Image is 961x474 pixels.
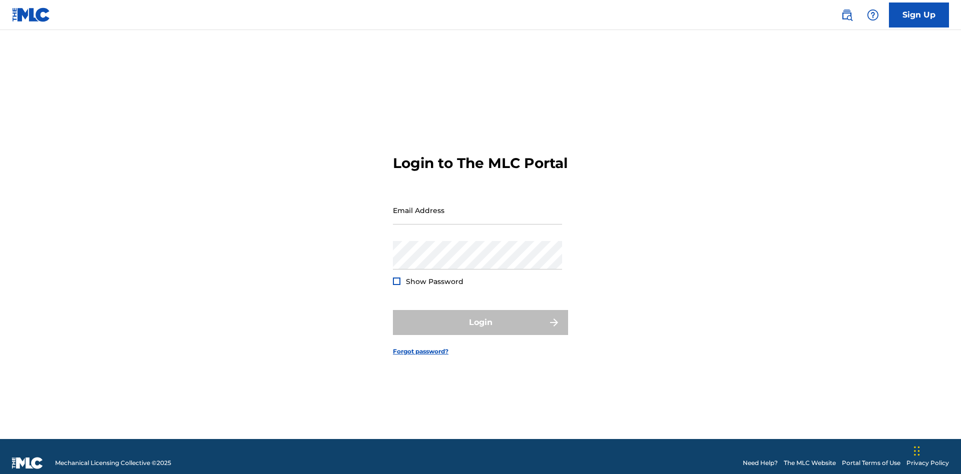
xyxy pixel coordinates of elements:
[914,436,920,466] div: Drag
[406,277,463,286] span: Show Password
[863,5,883,25] div: Help
[867,9,879,21] img: help
[841,9,853,21] img: search
[906,458,949,467] a: Privacy Policy
[784,458,836,467] a: The MLC Website
[12,7,51,22] img: MLC Logo
[837,5,857,25] a: Public Search
[889,2,949,27] a: Sign Up
[743,458,778,467] a: Need Help?
[393,154,568,172] h3: Login to The MLC Portal
[393,347,448,356] a: Forgot password?
[911,426,961,474] iframe: Chat Widget
[12,457,43,469] img: logo
[55,458,171,467] span: Mechanical Licensing Collective © 2025
[842,458,900,467] a: Portal Terms of Use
